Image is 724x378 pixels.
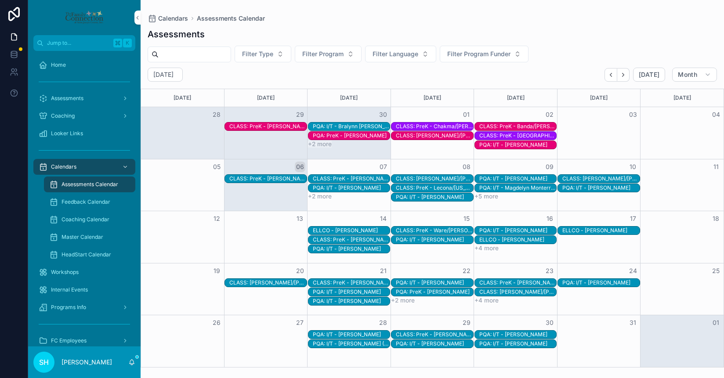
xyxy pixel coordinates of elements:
[313,175,390,182] div: CLASS: PreK - [PERSON_NAME]/[PERSON_NAME]
[642,89,722,107] div: [DATE]
[479,141,556,149] div: PQA: I/T - Mayra Garcia-Canales
[396,331,473,338] div: CLASS: PreK - Timmons/Chacon Valencia
[396,175,473,182] div: CLASS: [PERSON_NAME]/[PERSON_NAME]
[396,175,473,183] div: CLASS: Toddler - Bravo/Gonzalez
[396,288,473,295] div: PQA: PreK - [PERSON_NAME]
[678,71,697,79] span: Month
[628,266,638,276] button: 24
[313,184,390,192] div: PQA: I/T - Norma Ortega
[396,340,473,347] div: PQA: I/T - [PERSON_NAME]
[141,89,724,367] div: Month View
[142,89,223,107] div: [DATE]
[378,266,388,276] button: 21
[396,288,473,296] div: PQA: PreK - Grace Nichols
[44,176,135,192] a: Assessments Calendar
[479,288,556,295] div: CLASS: [PERSON_NAME]/[PERSON_NAME]
[51,286,88,293] span: Internal Events
[44,194,135,210] a: Feedback Calendar
[295,266,305,276] button: 20
[559,89,639,107] div: [DATE]
[33,35,135,51] button: Jump to...K
[378,109,388,120] button: 30
[51,163,76,170] span: Calendars
[313,279,390,286] div: CLASS: PreK - [PERSON_NAME]/[PERSON_NAME]
[313,184,390,191] div: PQA: I/T - [PERSON_NAME]
[711,109,721,120] button: 04
[479,184,556,192] div: PQA: I/T - Magdelyn Monterrey
[479,123,556,130] div: CLASS: PreK - Banda/[PERSON_NAME]
[479,236,556,244] div: ELLCO - Grace Nichols
[33,90,135,106] a: Assessments
[461,266,472,276] button: 22
[479,132,556,139] div: CLASS: PreK - [GEOGRAPHIC_DATA]/Qasim
[51,130,83,137] span: Looker Links
[33,299,135,315] a: Programs Info
[308,193,332,200] button: +2 more
[39,357,49,367] span: SH
[479,122,556,130] div: CLASS: PreK - Banda/Davis
[479,340,556,347] div: PQA: I/T - [PERSON_NAME]
[396,236,473,243] div: PQA: I/T - [PERSON_NAME]
[211,317,222,328] button: 26
[391,297,415,304] button: +2 more
[711,317,721,328] button: 01
[44,247,135,263] a: HeadStart Calendar
[62,358,112,367] p: [PERSON_NAME]
[711,266,721,276] button: 25
[461,213,472,224] button: 15
[235,46,291,62] button: Select Button
[365,46,436,62] button: Select Button
[474,193,498,200] button: +5 more
[479,279,556,287] div: CLASS: PreK - Clingenpeel/Garcia
[313,331,390,338] div: PQA: I/T - Crystal Morris
[295,317,305,328] button: 27
[447,50,510,58] span: Filter Program Funder
[47,40,110,47] span: Jump to...
[308,140,332,148] button: +2 more
[479,175,556,183] div: PQA: I/T - Grace Rivelli
[440,46,529,62] button: Select Button
[396,193,473,201] div: PQA: I/T - Melissa Stachowski
[628,162,638,172] button: 10
[396,340,473,348] div: PQA: I/T - Myah Allen
[313,236,390,244] div: CLASS: PreK - Morris/Stotts
[562,279,639,286] div: PQA: I/T - [PERSON_NAME]
[313,227,390,234] div: ELLCO - Kari Wakeland
[62,216,109,223] span: Coaching Calendar
[474,245,499,252] button: +4 more
[396,194,473,201] div: PQA: I/T - [PERSON_NAME]
[229,175,306,182] div: CLASS: PreK - [PERSON_NAME]/[PERSON_NAME]
[479,227,556,234] div: PQA: I/T - Lori Jester
[148,14,188,23] a: Calendars
[313,132,390,139] div: PQA: PreK - [PERSON_NAME]
[711,213,721,224] button: 18
[313,245,390,253] div: PQA: I/T - Jayden Grayson
[229,175,306,183] div: CLASS: PreK - Enders/McLaughlin
[62,198,110,205] span: Feedback Calendar
[479,340,556,348] div: PQA: I/T - Jeri Glassburn
[148,28,205,40] h1: Assessments
[461,317,472,328] button: 29
[396,331,473,338] div: CLASS: PreK - [PERSON_NAME]/[PERSON_NAME][GEOGRAPHIC_DATA]
[313,288,390,295] div: PQA: I/T - [PERSON_NAME]
[313,331,390,338] div: PQA: I/T - [PERSON_NAME]
[211,109,222,120] button: 28
[396,123,473,130] div: CLASS: PreK - Chakma/[PERSON_NAME]
[33,108,135,124] a: Coaching
[295,213,305,224] button: 13
[562,175,639,183] div: CLASS: PreK - Romero/Redd
[392,89,473,107] div: [DATE]
[33,159,135,175] a: Calendars
[33,282,135,298] a: Internal Events
[44,212,135,227] a: Coaching Calendar
[65,11,104,25] img: App logo
[633,68,665,82] button: [DATE]
[313,175,390,183] div: CLASS: PreK - Chacon/Aguilera
[229,122,306,130] div: CLASS: PreK - Mesecar/Landesman
[313,132,390,140] div: PQA: PreK - Angie Jácome
[544,317,555,328] button: 30
[295,109,305,120] button: 29
[479,331,556,338] div: PQA: I/T - [PERSON_NAME]
[562,184,639,192] div: PQA: I/T - Brenda Chamorro
[153,70,174,79] h2: [DATE]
